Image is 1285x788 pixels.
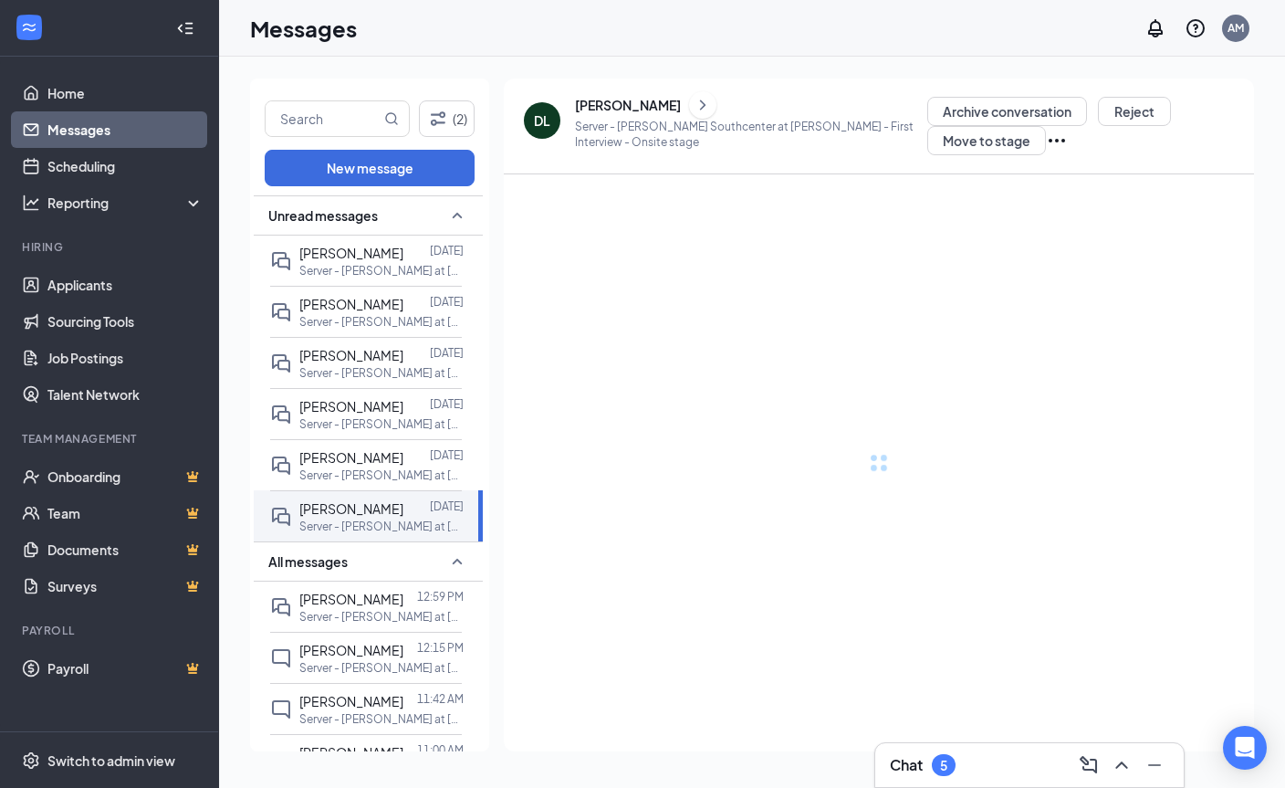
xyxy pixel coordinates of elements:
a: PayrollCrown [47,650,204,687]
svg: Filter [427,108,449,130]
p: Server - [PERSON_NAME] at [PERSON_NAME] [299,711,464,727]
button: Reject [1098,97,1171,126]
a: Job Postings [47,340,204,376]
p: Server - [PERSON_NAME] at [PERSON_NAME] [299,365,464,381]
div: Payroll [22,623,200,638]
p: Server - [PERSON_NAME] at [PERSON_NAME] [299,416,464,432]
a: Talent Network [47,376,204,413]
a: Messages [47,111,204,148]
svg: Collapse [176,19,194,37]
p: 12:59 PM [417,589,464,604]
span: [PERSON_NAME] [299,245,403,261]
span: [PERSON_NAME] [299,744,403,761]
p: 11:42 AM [417,691,464,707]
svg: ChevronUp [1111,754,1133,776]
p: [DATE] [430,345,464,361]
button: Minimize [1140,751,1169,780]
span: [PERSON_NAME] [299,591,403,607]
p: Server - [PERSON_NAME] at [PERSON_NAME] [299,314,464,330]
svg: DoubleChat [270,596,292,618]
svg: DoubleChat [270,352,292,374]
p: Server - [PERSON_NAME] at [PERSON_NAME] [299,263,464,278]
svg: QuestionInfo [1185,17,1207,39]
a: DocumentsCrown [47,531,204,568]
button: ChevronRight [689,91,716,119]
svg: SmallChevronUp [446,205,468,226]
svg: ChevronRight [694,94,712,116]
button: Move to stage [927,126,1046,155]
a: OnboardingCrown [47,458,204,495]
span: Unread messages [268,206,378,225]
div: Switch to admin view [47,751,175,770]
a: Sourcing Tools [47,303,204,340]
button: ComposeMessage [1074,751,1103,780]
a: Applicants [47,267,204,303]
span: [PERSON_NAME] [299,347,403,363]
svg: Analysis [22,194,40,212]
a: Scheduling [47,148,204,184]
span: [PERSON_NAME] [299,296,403,312]
p: [DATE] [430,447,464,463]
p: Server - [PERSON_NAME] at [PERSON_NAME] [299,609,464,625]
p: [DATE] [430,294,464,310]
svg: Settings [22,751,40,770]
svg: ChatInactive [270,750,292,772]
div: 5 [940,758,947,773]
svg: Ellipses [1046,130,1068,152]
p: Server - [PERSON_NAME] Southcenter at [PERSON_NAME] - First Interview - Onsite stage [575,119,927,150]
a: TeamCrown [47,495,204,531]
button: Filter (2) [419,100,475,137]
span: [PERSON_NAME] [299,500,403,517]
button: New message [265,150,475,186]
div: AM [1228,20,1244,36]
p: Server - [PERSON_NAME] at [PERSON_NAME] [299,660,464,676]
svg: Notifications [1144,17,1166,39]
button: ChevronUp [1107,751,1136,780]
svg: SmallChevronUp [446,551,468,573]
span: [PERSON_NAME] [299,642,403,658]
h3: Chat [890,755,923,775]
span: [PERSON_NAME] [299,693,403,709]
h1: Messages [250,13,357,44]
svg: DoubleChat [270,301,292,323]
div: Open Intercom Messenger [1223,726,1267,770]
svg: DoubleChat [270,506,292,528]
p: Server - [PERSON_NAME] at [PERSON_NAME] [299,468,464,483]
p: 11:00 AM [417,742,464,758]
div: Reporting [47,194,204,212]
svg: ChatInactive [270,647,292,669]
p: [DATE] [430,499,464,514]
span: [PERSON_NAME] [299,398,403,415]
a: Home [47,75,204,111]
p: [DATE] [430,243,464,258]
div: Team Management [22,431,200,447]
div: DL [534,111,550,130]
button: Archive conversation [927,97,1087,126]
svg: WorkstreamLogo [20,18,38,37]
svg: Minimize [1144,754,1165,776]
p: [DATE] [430,396,464,412]
svg: ChatInactive [270,699,292,720]
span: [PERSON_NAME] [299,449,403,466]
svg: DoubleChat [270,455,292,477]
a: SurveysCrown [47,568,204,604]
svg: DoubleChat [270,250,292,272]
div: [PERSON_NAME] [575,96,681,114]
input: Search [266,101,381,136]
svg: ComposeMessage [1078,754,1100,776]
svg: MagnifyingGlass [384,111,399,126]
span: All messages [268,552,348,571]
div: Hiring [22,239,200,255]
p: Server - [PERSON_NAME] at [PERSON_NAME] [299,519,464,534]
p: 12:15 PM [417,640,464,656]
svg: DoubleChat [270,404,292,426]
